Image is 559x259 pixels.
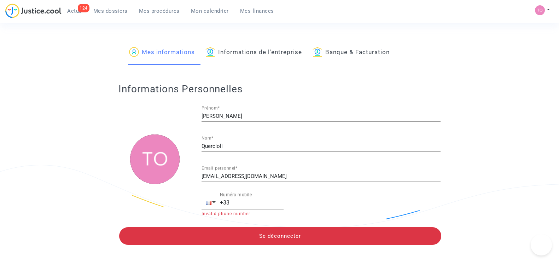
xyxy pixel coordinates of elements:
[119,227,441,245] button: Se déconnecter
[62,6,88,16] a: 124Actus
[202,211,250,216] span: Invalid phone number
[185,6,234,16] a: Mon calendrier
[313,47,322,57] img: icon-banque.svg
[129,47,139,57] img: icon-passager.svg
[133,6,185,16] a: Mes procédures
[118,83,441,95] h2: Informations Personnelles
[139,8,180,14] span: Mes procédures
[205,47,215,57] img: icon-banque.svg
[67,8,82,14] span: Actus
[535,5,545,15] img: fe1f3729a2b880d5091b466bdc4f5af5
[78,4,89,12] div: 124
[130,134,180,184] img: fe1f3729a2b880d5091b466bdc4f5af5
[205,41,302,65] a: Informations de l'entreprise
[129,41,195,65] a: Mes informations
[5,4,62,18] img: jc-logo.svg
[88,6,133,16] a: Mes dossiers
[313,41,390,65] a: Banque & Facturation
[191,8,229,14] span: Mon calendrier
[234,6,280,16] a: Mes finances
[240,8,274,14] span: Mes finances
[531,234,552,255] iframe: Help Scout Beacon - Open
[93,8,128,14] span: Mes dossiers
